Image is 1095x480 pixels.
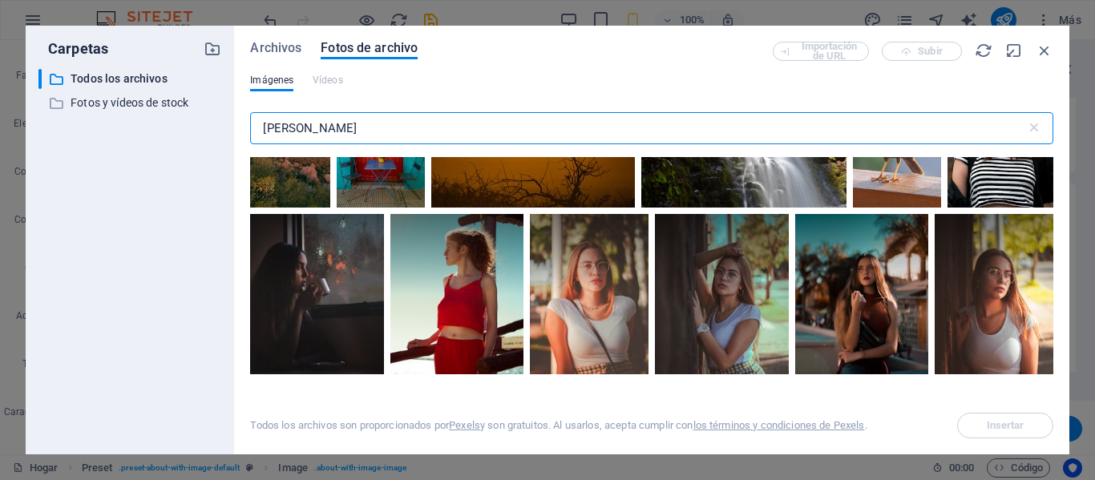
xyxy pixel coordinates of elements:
[250,112,1025,144] input: Buscar
[71,72,168,85] font: Todos los archivos
[865,419,867,431] font: .
[313,71,343,90] span: Este tipo de archivo no es compatible con este elemento
[48,40,108,57] font: Carpetas
[957,413,1053,438] span: Seleccione un archivo primero
[449,419,480,431] a: Pexels
[71,96,188,109] font: Fotos y vídeos de stock
[250,419,449,431] font: Todos los archivos son proporcionados por
[693,419,865,431] a: los términos y condiciones de Pexels
[250,40,301,55] font: Archivos
[1005,42,1023,59] i: Minimizar
[975,42,992,59] i: Recargar
[480,419,693,431] font: y son gratuitos. Al usarlos, acepta cumplir con
[321,40,418,55] font: Fotos de archivo
[38,93,221,113] div: Fotos y vídeos de stock
[313,75,343,86] font: Vídeos
[250,75,293,86] font: Imágenes
[204,40,221,58] i: Crear nueva carpeta
[1036,42,1053,59] i: Cerca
